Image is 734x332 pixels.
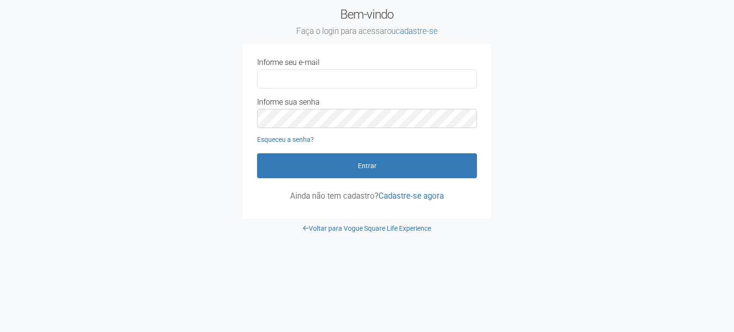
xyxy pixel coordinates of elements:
p: Ainda não tem cadastro? [257,192,477,200]
small: Faça o login para acessar [243,26,491,37]
span: ou [387,26,438,36]
a: Cadastre-se agora [378,191,444,201]
a: Voltar para Vogue Square Life Experience [303,225,431,232]
a: cadastre-se [396,26,438,36]
button: Entrar [257,153,477,178]
label: Informe sua senha [257,98,320,107]
a: Esqueceu a senha? [257,136,314,143]
h2: Bem-vindo [243,7,491,37]
label: Informe seu e-mail [257,58,320,67]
